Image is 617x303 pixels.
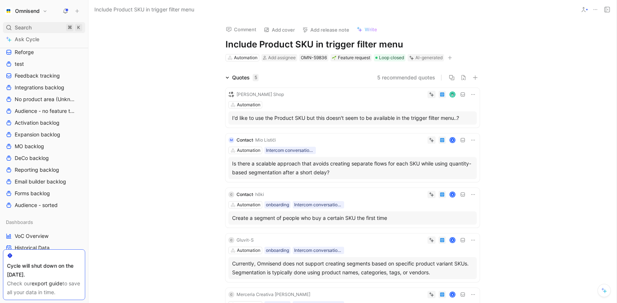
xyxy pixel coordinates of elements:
h1: Omnisend [15,8,40,14]
div: Feature request [332,54,370,61]
span: Ask Cycle [15,35,39,44]
div: Currently, Omnisend does not support creating segments based on specific product variant SKUs. Se... [232,259,473,277]
div: Automation [237,147,260,154]
div: C [228,237,234,243]
span: Add assignee [268,55,296,60]
img: 🌱 [332,56,336,60]
a: Integrations backlog [3,82,85,93]
span: Contact [237,137,253,143]
a: Reforge [3,47,85,58]
a: Audience - sorted [3,200,85,211]
a: DeCo backlog [3,153,85,164]
span: Dashboards [6,218,33,226]
span: Include Product SKU in trigger filter menu [94,5,194,14]
a: MO backlog [3,141,85,152]
a: Feedback tracking [3,70,85,81]
span: Write [365,26,377,33]
div: ⌘ [66,24,73,31]
button: Add cover [260,25,298,35]
a: export guide [32,280,62,286]
button: OmnisendOmnisend [3,6,49,16]
div: Automation [234,54,257,61]
span: Integrations backlog [15,84,64,91]
span: Audience - sorted [15,202,58,209]
span: Activation backlog [15,119,59,126]
img: logo [228,92,234,97]
div: Automation [237,201,260,208]
span: Email builder backlog [15,178,66,185]
div: onboarding [266,247,289,254]
a: Historical Data [3,242,85,253]
img: Omnisend [5,7,12,15]
span: · hōki [253,192,264,197]
button: Write [353,24,380,35]
a: Expansion backlog [3,129,85,140]
div: Merceria Creativa [PERSON_NAME] [237,291,310,298]
div: K [450,192,455,197]
span: Audience - no feature tag [15,107,75,115]
span: MO backlog [15,143,44,150]
div: I'd like to use the Product SKU but this doesn't seem to be available in the trigger filter menu..? [232,114,473,122]
div: Gluvit-S [237,236,254,244]
div: Cycle will shut down on the [DATE]. [7,261,81,279]
div: M [228,137,234,143]
div: Intercom conversation list between 25_05_02-05_07 paying brands 250508 - Conversation data [PHONE... [294,201,343,208]
div: K [450,138,455,143]
span: Loop closed [379,54,404,61]
button: Comment [223,24,260,35]
a: Ask Cycle [3,34,85,45]
span: Contact [237,192,253,197]
div: 5 [253,74,259,81]
span: Expansion backlog [15,131,60,138]
span: Reforge [15,49,34,56]
button: Add release note [299,25,353,35]
div: Intercom conversation list between 25_06_02-06_09 paying brands 250609 - Conversation data [DATE]... [294,247,343,254]
div: Automation [237,101,260,108]
span: Forms backlog [15,190,50,197]
span: test [15,60,24,68]
a: Email builder backlog [3,176,85,187]
span: Historical Data [15,244,50,252]
div: Loop closed [374,54,405,61]
div: [PERSON_NAME] Shop [237,91,284,98]
span: Reporting backlog [15,166,59,174]
div: 🌱Feature request [331,54,372,61]
a: No product area (Unknowns) [3,94,85,105]
span: · Mio Listići [253,137,276,143]
div: Is there a scalable approach that avoids creating separate flows for each SKU while using quantit... [232,159,473,177]
div: Intercom conversation list between 25_05_15-06_01 paying brands 250602 - Conversationd data pt1 [... [266,147,314,154]
div: Dashboards [3,217,85,228]
div: Automation [237,247,260,254]
div: AI-generated [415,54,443,61]
div: K [75,24,82,31]
div: Quotes5 [223,73,261,82]
div: K [450,238,455,243]
div: Quotes [232,73,259,82]
a: Forms backlog [3,188,85,199]
div: Create a segment of people who buy a certain SKU the first time [232,214,473,222]
a: Activation backlog [3,117,85,128]
div: C [228,292,234,297]
span: DeCo backlog [15,154,49,162]
div: DashboardsVoC OverviewHistorical Data [3,217,85,253]
span: Feedback tracking [15,72,60,79]
div: OMN-59836 [301,54,327,61]
a: test [3,58,85,69]
div: K [450,292,455,297]
h1: Include Product SKU in trigger filter menu [225,39,480,50]
div: Check our to save all your data in time. [7,279,81,297]
span: VoC Overview [15,232,48,240]
div: onboarding [266,201,289,208]
div: Search⌘K [3,22,85,33]
button: 5 recommended quotes [377,73,435,82]
span: Search [15,23,32,32]
div: C [228,192,234,197]
img: avatar [450,92,455,97]
span: No product area (Unknowns) [15,96,76,103]
a: Audience - no feature tag [3,106,85,117]
a: VoC Overview [3,231,85,242]
a: Reporting backlog [3,164,85,175]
